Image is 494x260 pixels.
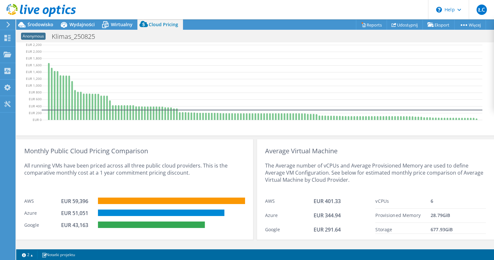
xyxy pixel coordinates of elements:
[24,222,61,229] div: Google
[37,251,80,259] a: Notatki projektu
[375,198,389,204] span: vCPUs
[387,20,423,30] a: Udostępnij
[49,33,105,40] h1: Klimas_250825
[375,226,392,233] span: Storage
[26,63,42,67] text: EUR 1,600
[21,33,46,40] span: Anonymous
[265,147,486,155] div: Average Virtual Machine
[314,198,341,205] span: EUR 401.33
[27,21,53,27] span: Środowisko
[26,70,42,74] text: EUR 1,400
[431,198,433,204] span: 6
[24,198,61,205] div: AWS
[24,155,245,194] div: All running VMs have been priced across all three public cloud providers. This is the comparative...
[111,21,133,27] span: Wirtualny
[265,212,278,218] span: Azure
[29,104,42,108] text: EUR 400
[24,210,61,217] div: Azure
[375,212,421,218] span: Provisioned Memory
[61,222,93,229] div: EUR 43,163
[29,111,42,115] text: EUR 200
[431,212,450,218] span: 28.79 GiB
[431,226,453,233] span: 677.93 GiB
[29,97,42,102] text: EUR 600
[314,212,341,219] span: EUR 344.94
[436,7,442,13] svg: \n
[70,21,95,27] span: Wydajności
[24,147,245,155] div: Monthly Public Cloud Pricing Comparison
[149,21,178,27] span: Cloud Pricing
[265,155,486,194] div: The Average number of vCPUs and Average Provisioned Memory are used to define Average VM Configur...
[26,83,42,88] text: EUR 1,000
[33,117,42,122] text: EUR 0
[454,20,486,30] a: Więcej
[314,226,341,233] span: EUR 291.64
[26,56,42,60] text: EUR 1,800
[26,42,42,47] text: EUR 2,200
[17,251,38,259] a: 2
[61,210,93,217] div: EUR 51,051
[265,226,280,233] span: Google
[29,90,42,95] text: EUR 800
[61,198,93,205] div: EUR 59,396
[423,20,455,30] a: Eksport
[356,20,387,30] a: Reports
[26,76,42,81] text: EUR 1,200
[265,198,275,204] span: AWS
[477,5,487,15] span: ŁC
[26,49,42,54] text: EUR 2,000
